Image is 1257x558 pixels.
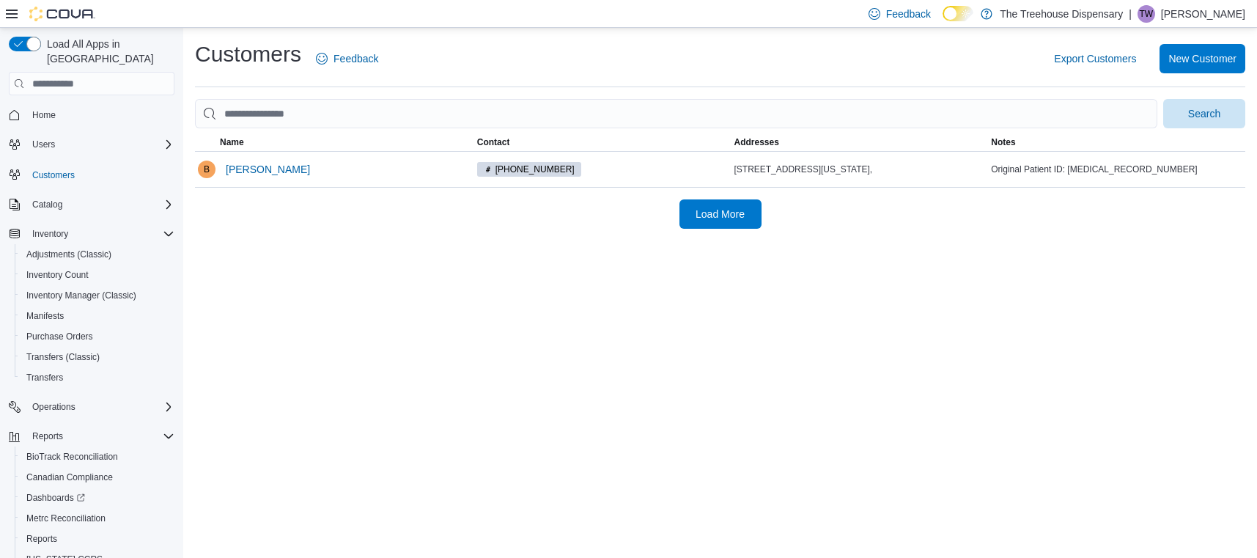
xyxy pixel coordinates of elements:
[26,351,100,363] span: Transfers (Classic)
[15,326,180,347] button: Purchase Orders
[15,285,180,306] button: Inventory Manager (Classic)
[204,161,210,178] span: B
[1138,5,1155,23] div: Tina Wilkins
[15,244,180,265] button: Adjustments (Classic)
[734,136,779,148] span: Addresses
[1140,5,1154,23] span: TW
[495,163,575,176] span: [PHONE_NUMBER]
[21,266,174,284] span: Inventory Count
[220,136,244,148] span: Name
[21,328,99,345] a: Purchase Orders
[15,529,180,549] button: Reports
[1000,5,1123,23] p: The Treehouse Dispensary
[1188,106,1220,121] span: Search
[26,471,113,483] span: Canadian Compliance
[26,427,69,445] button: Reports
[21,246,117,263] a: Adjustments (Classic)
[26,249,111,260] span: Adjustments (Classic)
[220,155,316,184] button: [PERSON_NAME]
[21,328,174,345] span: Purchase Orders
[991,136,1015,148] span: Notes
[32,228,68,240] span: Inventory
[29,7,95,21] img: Cova
[943,6,973,21] input: Dark Mode
[1160,44,1245,73] button: New Customer
[15,306,180,326] button: Manifests
[21,246,174,263] span: Adjustments (Classic)
[32,199,62,210] span: Catalog
[3,224,180,244] button: Inventory
[15,265,180,285] button: Inventory Count
[26,331,93,342] span: Purchase Orders
[991,164,1197,175] span: Original Patient ID: [MEDICAL_RECORD_NUMBER]
[26,533,57,545] span: Reports
[26,136,174,153] span: Users
[15,488,180,508] a: Dashboards
[1129,5,1132,23] p: |
[32,139,55,150] span: Users
[26,372,63,383] span: Transfers
[26,513,106,524] span: Metrc Reconciliation
[21,307,70,325] a: Manifests
[3,426,180,447] button: Reports
[26,196,68,213] button: Catalog
[32,109,56,121] span: Home
[21,287,142,304] a: Inventory Manager (Classic)
[3,164,180,185] button: Customers
[734,164,986,175] div: [STREET_ADDRESS][US_STATE],
[333,51,378,66] span: Feedback
[26,136,61,153] button: Users
[21,448,124,466] a: BioTrack Reconciliation
[3,104,180,125] button: Home
[1163,99,1245,128] button: Search
[21,489,91,507] a: Dashboards
[26,106,174,124] span: Home
[26,196,174,213] span: Catalog
[3,397,180,417] button: Operations
[21,348,174,366] span: Transfers (Classic)
[26,166,81,184] a: Customers
[1161,5,1245,23] p: [PERSON_NAME]
[15,508,180,529] button: Metrc Reconciliation
[32,401,75,413] span: Operations
[26,290,136,301] span: Inventory Manager (Classic)
[26,225,174,243] span: Inventory
[32,430,63,442] span: Reports
[26,398,174,416] span: Operations
[21,448,174,466] span: BioTrack Reconciliation
[198,161,215,178] div: BRANDON
[21,469,119,486] a: Canadian Compliance
[32,169,75,181] span: Customers
[21,469,174,486] span: Canadian Compliance
[15,467,180,488] button: Canadian Compliance
[477,162,581,177] span: (951) 666-9951
[1168,51,1236,66] span: New Customer
[310,44,384,73] a: Feedback
[26,165,174,183] span: Customers
[226,162,310,177] span: [PERSON_NAME]
[15,447,180,467] button: BioTrack Reconciliation
[21,530,63,548] a: Reports
[15,367,180,388] button: Transfers
[21,348,106,366] a: Transfers (Classic)
[21,307,174,325] span: Manifests
[21,510,111,527] a: Metrc Reconciliation
[21,266,95,284] a: Inventory Count
[1048,44,1142,73] button: Export Customers
[21,369,69,386] a: Transfers
[26,398,81,416] button: Operations
[21,530,174,548] span: Reports
[21,510,174,527] span: Metrc Reconciliation
[943,21,943,22] span: Dark Mode
[21,489,174,507] span: Dashboards
[26,427,174,445] span: Reports
[679,199,762,229] button: Load More
[26,225,74,243] button: Inventory
[195,40,301,69] h1: Customers
[477,136,510,148] span: Contact
[26,106,62,124] a: Home
[3,134,180,155] button: Users
[3,194,180,215] button: Catalog
[886,7,931,21] span: Feedback
[696,207,745,221] span: Load More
